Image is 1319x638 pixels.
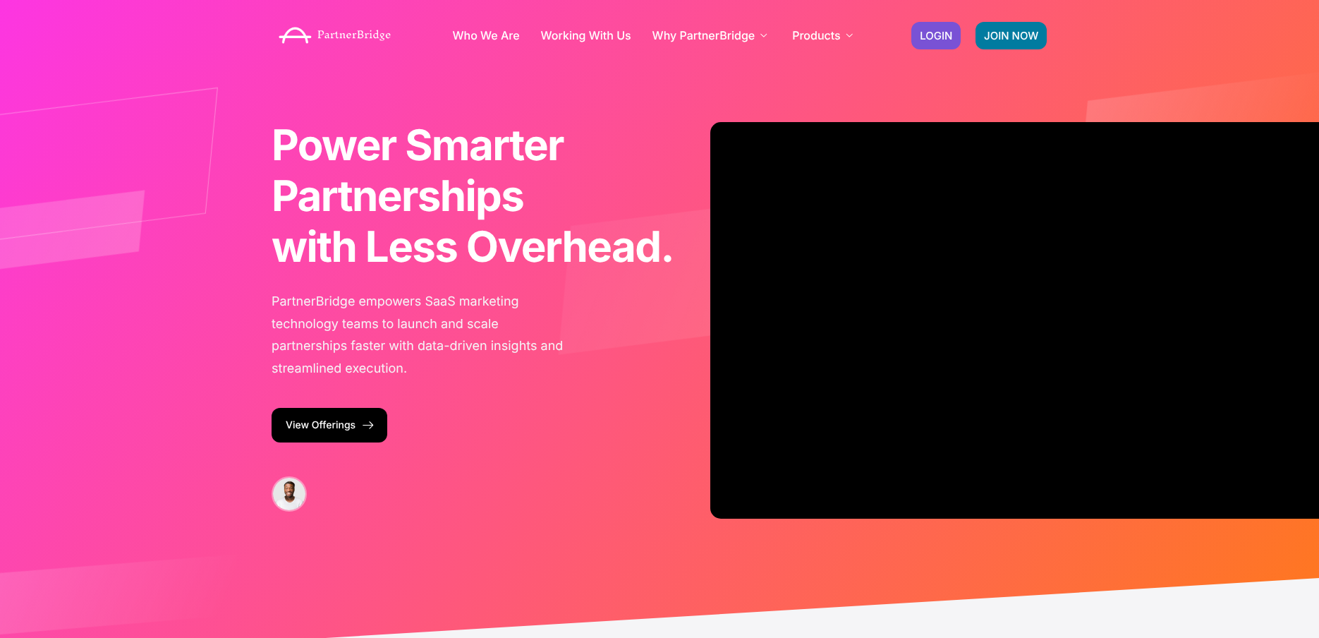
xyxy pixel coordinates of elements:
a: Why PartnerBridge [652,30,772,41]
a: View Offerings [272,408,387,443]
a: Who We Are [452,30,519,41]
a: LOGIN [911,22,961,49]
span: Power Smarter Partnerships [272,120,564,222]
a: Working With Us [541,30,631,41]
span: View Offerings [286,421,355,431]
b: with Less Overhead. [272,222,674,272]
span: LOGIN [920,30,952,41]
p: PartnerBridge empowers SaaS marketing technology teams to launch and scale partnerships faster wi... [272,291,568,380]
a: JOIN NOW [975,22,1047,49]
span: JOIN NOW [984,30,1038,41]
a: Products [792,30,856,41]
